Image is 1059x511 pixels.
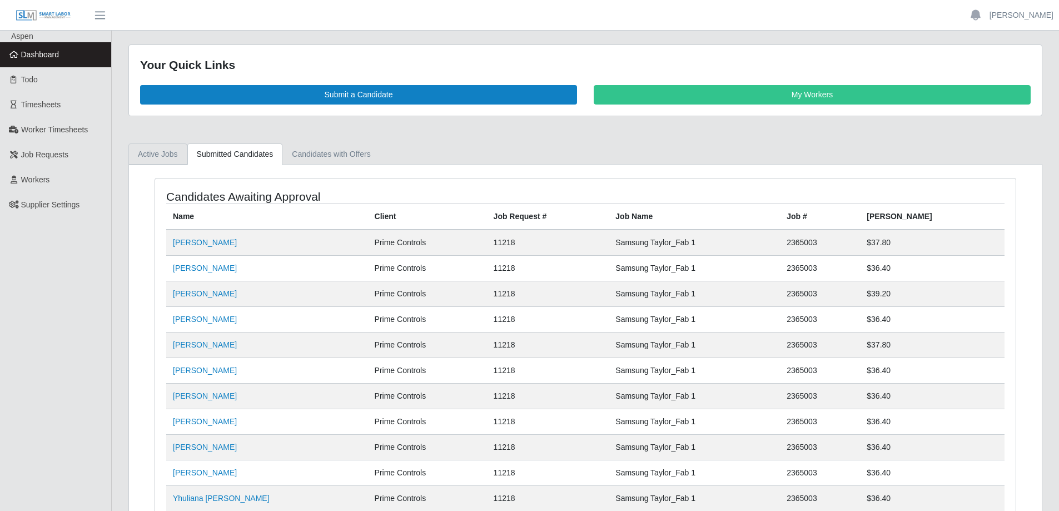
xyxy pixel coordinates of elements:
[487,230,609,256] td: 11218
[21,50,59,59] span: Dashboard
[173,391,237,400] a: [PERSON_NAME]
[487,383,609,409] td: 11218
[487,281,609,306] td: 11218
[21,150,69,159] span: Job Requests
[860,332,1005,358] td: $37.80
[368,204,487,230] th: Client
[128,143,187,165] a: Active Jobs
[368,281,487,306] td: Prime Controls
[990,9,1053,21] a: [PERSON_NAME]
[860,230,1005,256] td: $37.80
[609,281,780,306] td: Samsung Taylor_Fab 1
[11,32,33,41] span: Aspen
[609,358,780,383] td: Samsung Taylor_Fab 1
[173,443,237,452] a: [PERSON_NAME]
[609,230,780,256] td: Samsung Taylor_Fab 1
[368,460,487,485] td: Prime Controls
[609,204,780,230] th: Job Name
[780,383,860,409] td: 2365003
[609,332,780,358] td: Samsung Taylor_Fab 1
[860,204,1005,230] th: [PERSON_NAME]
[780,485,860,511] td: 2365003
[780,281,860,306] td: 2365003
[487,306,609,332] td: 11218
[166,204,368,230] th: Name
[368,358,487,383] td: Prime Controls
[21,175,50,184] span: Workers
[21,75,38,84] span: Todo
[487,332,609,358] td: 11218
[282,143,380,165] a: Candidates with Offers
[187,143,283,165] a: Submitted Candidates
[487,204,609,230] th: Job Request #
[368,255,487,281] td: Prime Controls
[487,485,609,511] td: 11218
[173,264,237,272] a: [PERSON_NAME]
[609,434,780,460] td: Samsung Taylor_Fab 1
[780,434,860,460] td: 2365003
[173,417,237,426] a: [PERSON_NAME]
[487,434,609,460] td: 11218
[173,366,237,375] a: [PERSON_NAME]
[609,383,780,409] td: Samsung Taylor_Fab 1
[487,409,609,434] td: 11218
[368,409,487,434] td: Prime Controls
[368,485,487,511] td: Prime Controls
[780,460,860,485] td: 2365003
[780,358,860,383] td: 2365003
[860,383,1005,409] td: $36.40
[860,485,1005,511] td: $36.40
[173,340,237,349] a: [PERSON_NAME]
[780,255,860,281] td: 2365003
[780,230,860,256] td: 2365003
[780,306,860,332] td: 2365003
[594,85,1031,105] a: My Workers
[609,460,780,485] td: Samsung Taylor_Fab 1
[140,56,1031,74] div: Your Quick Links
[173,289,237,298] a: [PERSON_NAME]
[140,85,577,105] a: Submit a Candidate
[860,255,1005,281] td: $36.40
[780,204,860,230] th: Job #
[487,460,609,485] td: 11218
[609,306,780,332] td: Samsung Taylor_Fab 1
[173,468,237,477] a: [PERSON_NAME]
[368,383,487,409] td: Prime Controls
[166,190,506,204] h4: Candidates Awaiting Approval
[368,434,487,460] td: Prime Controls
[780,332,860,358] td: 2365003
[860,434,1005,460] td: $36.40
[860,281,1005,306] td: $39.20
[368,306,487,332] td: Prime Controls
[368,332,487,358] td: Prime Controls
[780,409,860,434] td: 2365003
[368,230,487,256] td: Prime Controls
[21,125,88,134] span: Worker Timesheets
[609,255,780,281] td: Samsung Taylor_Fab 1
[860,358,1005,383] td: $36.40
[173,238,237,247] a: [PERSON_NAME]
[173,494,270,503] a: Yhuliana [PERSON_NAME]
[860,460,1005,485] td: $36.40
[21,100,61,109] span: Timesheets
[609,485,780,511] td: Samsung Taylor_Fab 1
[609,409,780,434] td: Samsung Taylor_Fab 1
[860,306,1005,332] td: $36.40
[173,315,237,324] a: [PERSON_NAME]
[16,9,71,22] img: SLM Logo
[487,255,609,281] td: 11218
[21,200,80,209] span: Supplier Settings
[487,358,609,383] td: 11218
[860,409,1005,434] td: $36.40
